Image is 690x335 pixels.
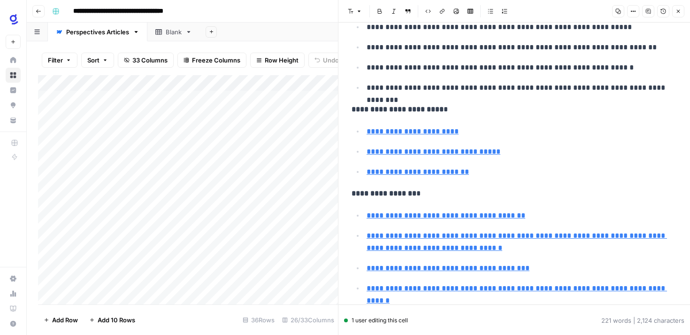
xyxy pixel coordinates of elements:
[6,316,21,331] button: Help + Support
[87,55,100,65] span: Sort
[6,301,21,316] a: Learning Hub
[81,53,114,68] button: Sort
[6,98,21,113] a: Opportunities
[52,315,78,325] span: Add Row
[66,27,129,37] div: Perspectives Articles
[147,23,200,41] a: Blank
[48,23,147,41] a: Perspectives Articles
[323,55,339,65] span: Undo
[265,55,299,65] span: Row Height
[38,312,84,327] button: Add Row
[6,53,21,68] a: Home
[6,113,21,128] a: Your Data
[6,83,21,98] a: Insights
[278,312,338,327] div: 26/33 Columns
[84,312,141,327] button: Add 10 Rows
[118,53,174,68] button: 33 Columns
[6,286,21,301] a: Usage
[344,316,408,325] div: 1 user editing this cell
[132,55,168,65] span: 33 Columns
[239,312,278,327] div: 36 Rows
[166,27,182,37] div: Blank
[6,271,21,286] a: Settings
[601,316,684,325] div: 221 words | 2,124 characters
[250,53,305,68] button: Row Height
[6,11,23,28] img: Glean SEO Ops Logo
[48,55,63,65] span: Filter
[192,55,240,65] span: Freeze Columns
[6,68,21,83] a: Browse
[177,53,246,68] button: Freeze Columns
[98,315,135,325] span: Add 10 Rows
[6,8,21,31] button: Workspace: Glean SEO Ops
[42,53,77,68] button: Filter
[308,53,345,68] button: Undo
